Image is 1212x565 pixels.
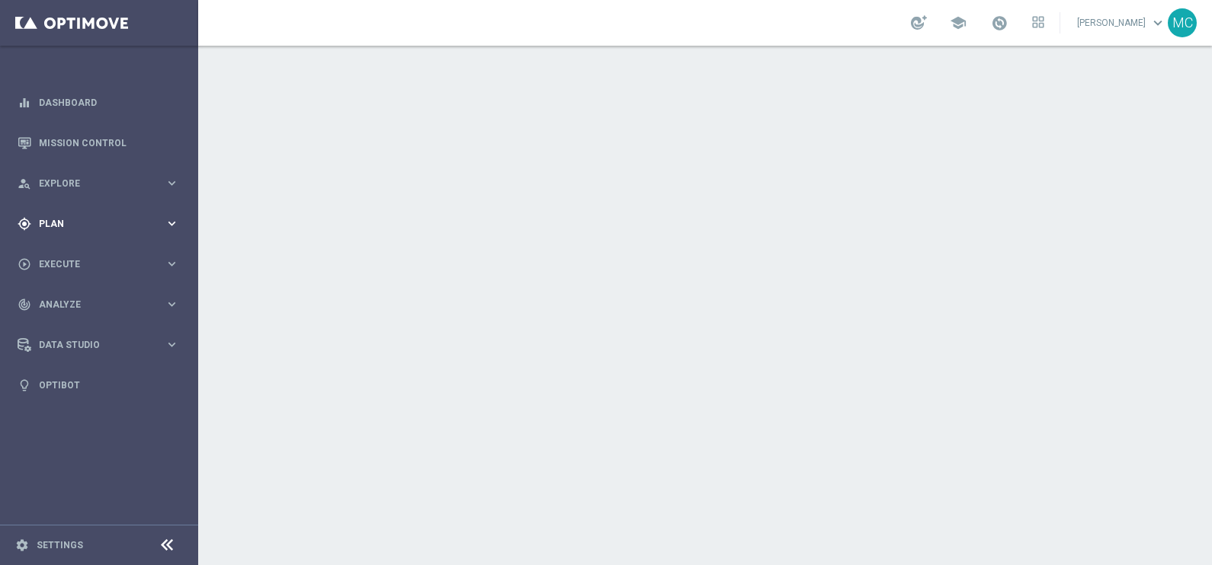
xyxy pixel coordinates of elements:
i: track_changes [18,298,31,311]
i: keyboard_arrow_right [165,257,179,271]
span: Analyze [39,300,165,309]
div: Execute [18,257,165,271]
button: gps_fixed Plan keyboard_arrow_right [17,218,180,230]
div: Data Studio [18,338,165,352]
button: track_changes Analyze keyboard_arrow_right [17,298,180,311]
i: gps_fixed [18,217,31,231]
div: Plan [18,217,165,231]
i: lightbulb [18,378,31,392]
i: play_circle_outline [18,257,31,271]
span: Execute [39,260,165,269]
span: Explore [39,179,165,188]
button: play_circle_outline Execute keyboard_arrow_right [17,258,180,270]
i: keyboard_arrow_right [165,297,179,311]
span: Data Studio [39,340,165,350]
a: Dashboard [39,82,179,123]
i: equalizer [18,96,31,110]
button: lightbulb Optibot [17,379,180,391]
div: Analyze [18,298,165,311]
a: Optibot [39,365,179,405]
div: MC [1168,8,1197,37]
div: Explore [18,177,165,190]
div: Optibot [18,365,179,405]
button: Data Studio keyboard_arrow_right [17,339,180,351]
button: Mission Control [17,137,180,149]
a: Settings [37,541,83,550]
span: keyboard_arrow_down [1149,14,1166,31]
span: Plan [39,219,165,228]
a: Mission Control [39,123,179,163]
button: person_search Explore keyboard_arrow_right [17,177,180,190]
i: person_search [18,177,31,190]
a: [PERSON_NAME]keyboard_arrow_down [1076,11,1168,34]
span: school [950,14,967,31]
i: keyboard_arrow_right [165,337,179,352]
div: Mission Control [18,123,179,163]
i: settings [15,538,29,552]
i: keyboard_arrow_right [165,216,179,231]
i: keyboard_arrow_right [165,176,179,190]
button: equalizer Dashboard [17,97,180,109]
div: Dashboard [18,82,179,123]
